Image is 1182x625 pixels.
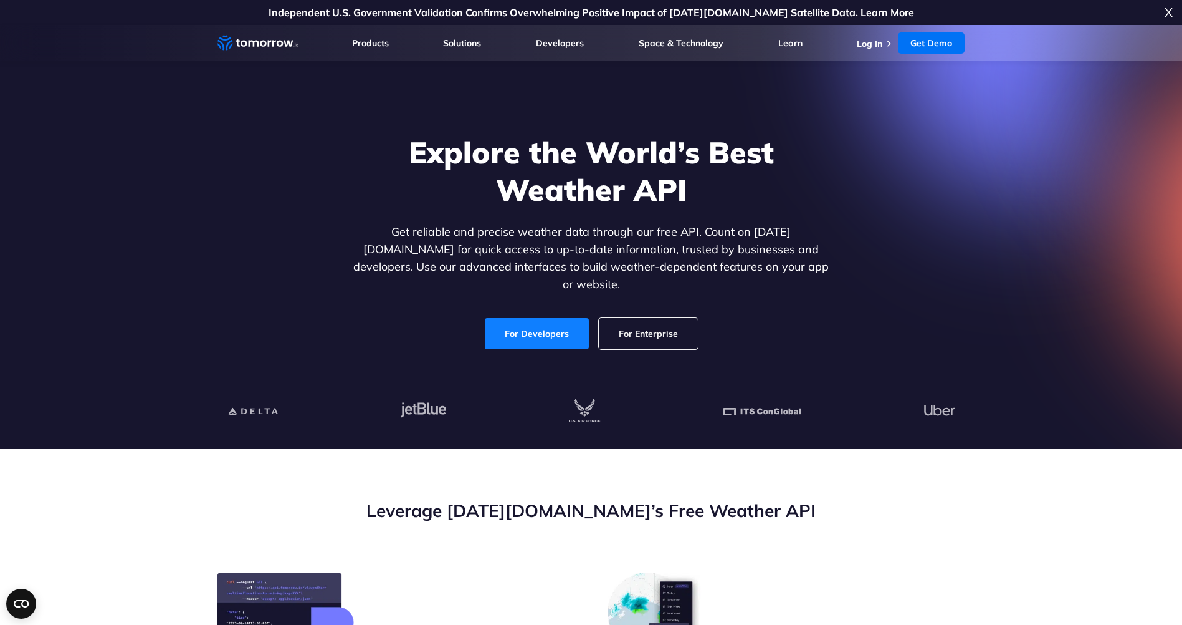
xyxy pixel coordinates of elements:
[485,318,589,349] a: For Developers
[351,223,832,293] p: Get reliable and precise weather data through our free API. Count on [DATE][DOMAIN_NAME] for quic...
[599,318,698,349] a: For Enterprise
[443,37,481,49] a: Solutions
[6,589,36,619] button: Open CMP widget
[269,6,914,19] a: Independent U.S. Government Validation Confirms Overwhelming Positive Impact of [DATE][DOMAIN_NAM...
[857,38,882,49] a: Log In
[536,37,584,49] a: Developers
[639,37,723,49] a: Space & Technology
[778,37,803,49] a: Learn
[351,133,832,208] h1: Explore the World’s Best Weather API
[217,499,965,523] h2: Leverage [DATE][DOMAIN_NAME]’s Free Weather API
[352,37,389,49] a: Products
[217,34,298,52] a: Home link
[898,32,965,54] a: Get Demo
